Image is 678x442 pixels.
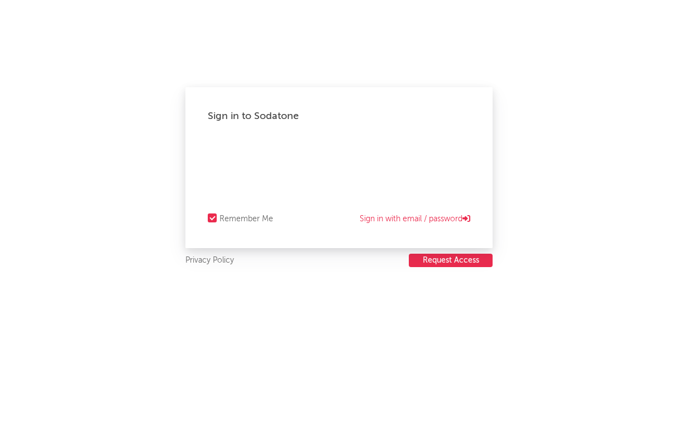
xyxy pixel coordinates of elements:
[360,212,470,226] a: Sign in with email / password
[219,212,273,226] div: Remember Me
[208,110,470,123] div: Sign in to Sodatone
[185,254,234,268] a: Privacy Policy
[409,254,493,267] button: Request Access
